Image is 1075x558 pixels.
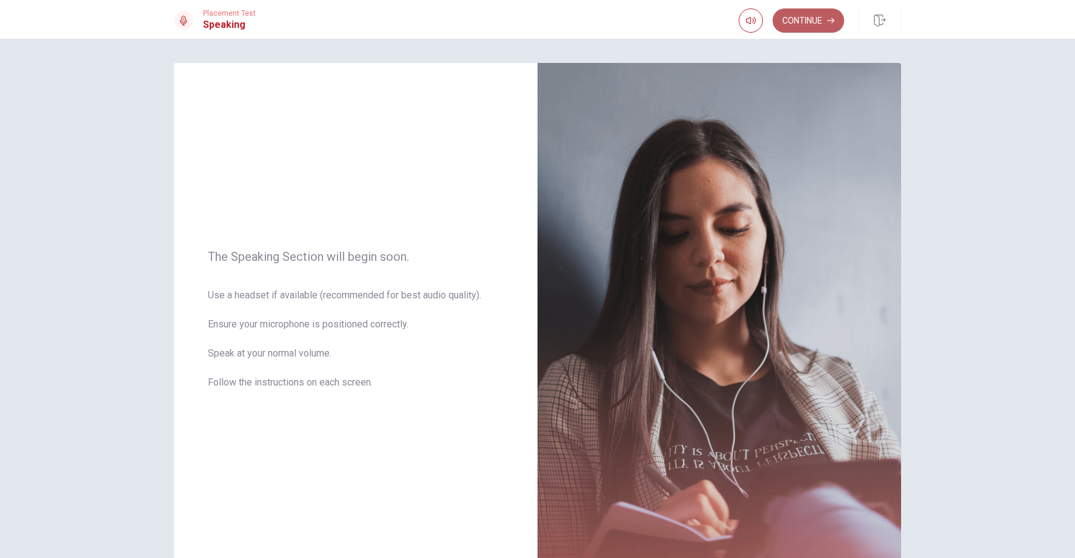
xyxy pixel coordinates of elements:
span: Placement Test [203,9,256,18]
span: The Speaking Section will begin soon. [208,249,504,264]
h1: Speaking [203,18,256,32]
button: Continue [773,8,844,33]
span: Use a headset if available (recommended for best audio quality). Ensure your microphone is positi... [208,288,504,404]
